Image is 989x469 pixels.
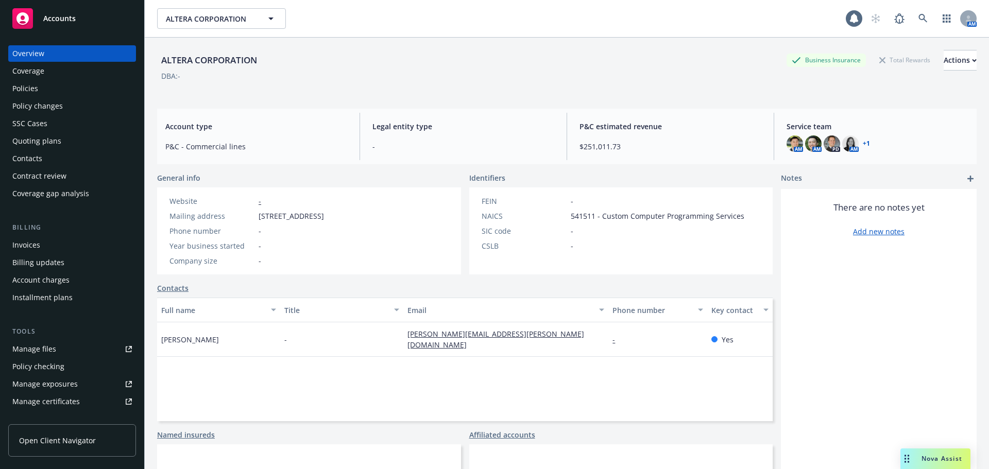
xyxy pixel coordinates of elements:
a: Account charges [8,272,136,288]
div: NAICS [482,211,567,221]
div: Manage files [12,341,56,357]
div: Billing updates [12,254,64,271]
div: Actions [944,50,977,70]
a: Invoices [8,237,136,253]
span: - [259,240,261,251]
span: [PERSON_NAME] [161,334,219,345]
img: photo [824,135,840,152]
span: Open Client Navigator [19,435,96,446]
span: - [571,196,573,206]
span: $251,011.73 [579,141,761,152]
div: Company size [169,255,254,266]
div: Coverage gap analysis [12,185,89,202]
a: Add new notes [853,226,905,237]
a: +1 [863,141,870,147]
a: Contacts [157,283,189,293]
div: Mailing address [169,211,254,221]
div: Quoting plans [12,133,61,149]
a: Manage claims [8,411,136,427]
span: - [571,225,573,236]
button: Full name [157,298,280,322]
div: ALTERA CORPORATION [157,54,261,67]
a: [PERSON_NAME][EMAIL_ADDRESS][PERSON_NAME][DOMAIN_NAME] [407,329,584,350]
div: CSLB [482,240,567,251]
a: Affiliated accounts [469,429,535,440]
div: Installment plans [12,289,73,306]
div: Policies [12,80,38,97]
div: Key contact [711,305,757,316]
img: photo [805,135,822,152]
div: Contacts [12,150,42,167]
div: Invoices [12,237,40,253]
button: Key contact [707,298,773,322]
div: Billing [8,222,136,233]
div: Title [284,305,388,316]
div: SIC code [482,225,567,236]
div: Tools [8,326,136,337]
span: Accounts [43,14,76,23]
span: General info [157,172,200,183]
a: Accounts [8,4,136,33]
span: There are no notes yet [833,201,925,214]
img: photo [842,135,859,152]
a: Coverage gap analysis [8,185,136,202]
a: Named insureds [157,429,215,440]
a: Quoting plans [8,133,136,149]
a: Report a Bug [889,8,910,29]
div: Coverage [12,63,44,79]
div: Business Insurance [787,54,866,66]
a: Manage files [8,341,136,357]
div: Full name [161,305,265,316]
span: Yes [722,334,734,345]
div: Policy checking [12,358,64,375]
span: Account type [165,121,347,132]
div: Phone number [169,225,254,236]
a: Start snowing [865,8,886,29]
div: DBA: - [161,71,180,81]
span: P&C - Commercial lines [165,141,347,152]
button: Actions [944,50,977,71]
button: Phone number [608,298,707,322]
div: Manage exposures [12,376,78,392]
span: Service team [787,121,968,132]
span: [STREET_ADDRESS] [259,211,324,221]
a: Contract review [8,168,136,184]
div: Phone number [612,305,691,316]
div: Account charges [12,272,70,288]
div: Email [407,305,593,316]
a: Manage certificates [8,393,136,410]
div: Website [169,196,254,206]
a: Search [913,8,933,29]
a: Billing updates [8,254,136,271]
span: Legal entity type [372,121,554,132]
span: Notes [781,172,802,185]
a: SSC Cases [8,115,136,132]
span: - [571,240,573,251]
span: 541511 - Custom Computer Programming Services [571,211,744,221]
span: P&C estimated revenue [579,121,761,132]
a: Policy checking [8,358,136,375]
span: - [259,225,261,236]
a: Manage exposures [8,376,136,392]
div: Contract review [12,168,66,184]
button: Nova Assist [900,448,970,469]
span: Identifiers [469,172,505,183]
button: Title [280,298,403,322]
a: Installment plans [8,289,136,306]
a: Contacts [8,150,136,167]
a: - [259,196,261,206]
span: - [372,141,554,152]
span: - [259,255,261,266]
div: Total Rewards [874,54,935,66]
div: Drag to move [900,448,913,469]
div: SSC Cases [12,115,47,132]
a: add [964,172,977,185]
a: - [612,335,623,344]
span: - [284,334,287,345]
span: ALTERA CORPORATION [166,13,255,24]
a: Overview [8,45,136,62]
div: Year business started [169,240,254,251]
a: Coverage [8,63,136,79]
span: Nova Assist [922,454,962,463]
